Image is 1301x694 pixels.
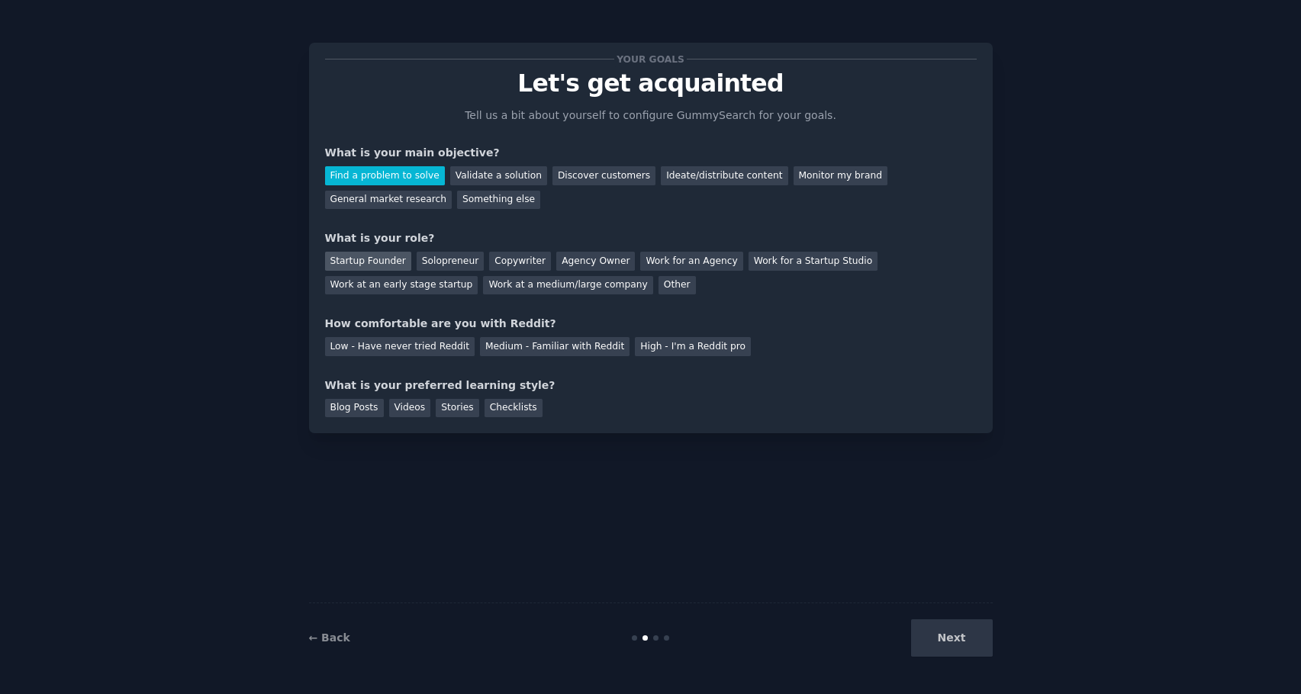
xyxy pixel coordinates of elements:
a: ← Back [309,631,350,644]
p: Let's get acquainted [325,70,977,97]
div: Ideate/distribute content [661,166,787,185]
div: Solopreneur [417,252,484,271]
div: What is your preferred learning style? [325,378,977,394]
div: What is your main objective? [325,145,977,161]
div: Monitor my brand [794,166,887,185]
div: Work for a Startup Studio [749,252,878,271]
div: Agency Owner [556,252,635,271]
div: Something else [457,191,540,210]
div: Validate a solution [450,166,547,185]
div: High - I'm a Reddit pro [635,337,751,356]
div: What is your role? [325,230,977,246]
p: Tell us a bit about yourself to configure GummySearch for your goals. [459,108,843,124]
span: Your goals [614,51,688,67]
div: Work at an early stage startup [325,276,478,295]
div: Other [659,276,696,295]
div: Stories [436,399,478,418]
div: Blog Posts [325,399,384,418]
div: Low - Have never tried Reddit [325,337,475,356]
div: Checklists [485,399,543,418]
div: Startup Founder [325,252,411,271]
div: Discover customers [552,166,655,185]
div: How comfortable are you with Reddit? [325,316,977,332]
div: Medium - Familiar with Reddit [480,337,630,356]
div: Copywriter [489,252,551,271]
div: Find a problem to solve [325,166,445,185]
div: Videos [389,399,431,418]
div: Work at a medium/large company [483,276,652,295]
div: General market research [325,191,452,210]
div: Work for an Agency [640,252,742,271]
